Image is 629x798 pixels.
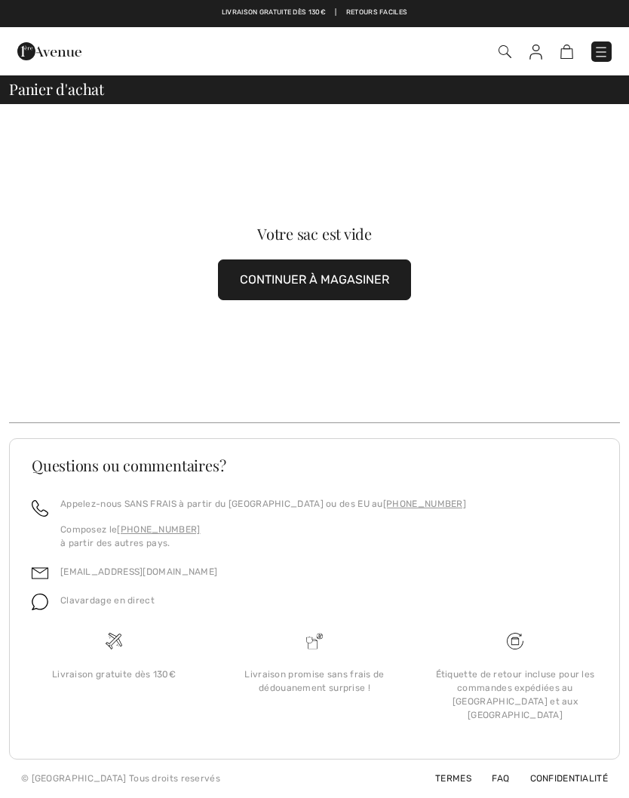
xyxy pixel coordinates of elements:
img: Livraison gratuite dès 130&#8364; [106,633,122,649]
p: Composez le à partir des autres pays. [60,523,466,550]
span: Panier d'achat [9,81,104,97]
img: chat [32,594,48,610]
img: Mes infos [529,45,542,60]
a: [PHONE_NUMBER] [383,499,466,509]
a: Livraison gratuite dès 130€ [222,8,326,18]
img: Livraison gratuite dès 130&#8364; [507,633,523,649]
a: FAQ [474,773,509,784]
h3: Questions ou commentaires? [32,458,597,473]
img: Livraison promise sans frais de dédouanement surprise&nbsp;! [306,633,323,649]
img: Panier d'achat [560,45,573,59]
div: Livraison promise sans frais de dédouanement surprise ! [226,668,403,695]
img: email [32,565,48,582]
div: Livraison gratuite dès 130€ [26,668,202,681]
a: [EMAIL_ADDRESS][DOMAIN_NAME] [60,566,217,577]
div: © [GEOGRAPHIC_DATA] Tous droits reservés [21,772,220,785]
a: [PHONE_NUMBER] [117,524,200,535]
img: 1ère Avenue [17,36,81,66]
img: Recherche [499,45,511,58]
a: Retours faciles [346,8,408,18]
a: Termes [417,773,471,784]
p: Appelez-nous SANS FRAIS à partir du [GEOGRAPHIC_DATA] ou des EU au [60,497,466,511]
div: Étiquette de retour incluse pour les commandes expédiées au [GEOGRAPHIC_DATA] et aux [GEOGRAPHIC_... [427,668,603,722]
span: | [335,8,336,18]
a: Confidentialité [512,773,609,784]
span: Clavardage en direct [60,595,155,606]
img: call [32,500,48,517]
a: 1ère Avenue [17,43,81,57]
img: Menu [594,45,609,60]
button: CONTINUER À MAGASINER [218,259,411,300]
div: Votre sac est vide [40,226,590,241]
